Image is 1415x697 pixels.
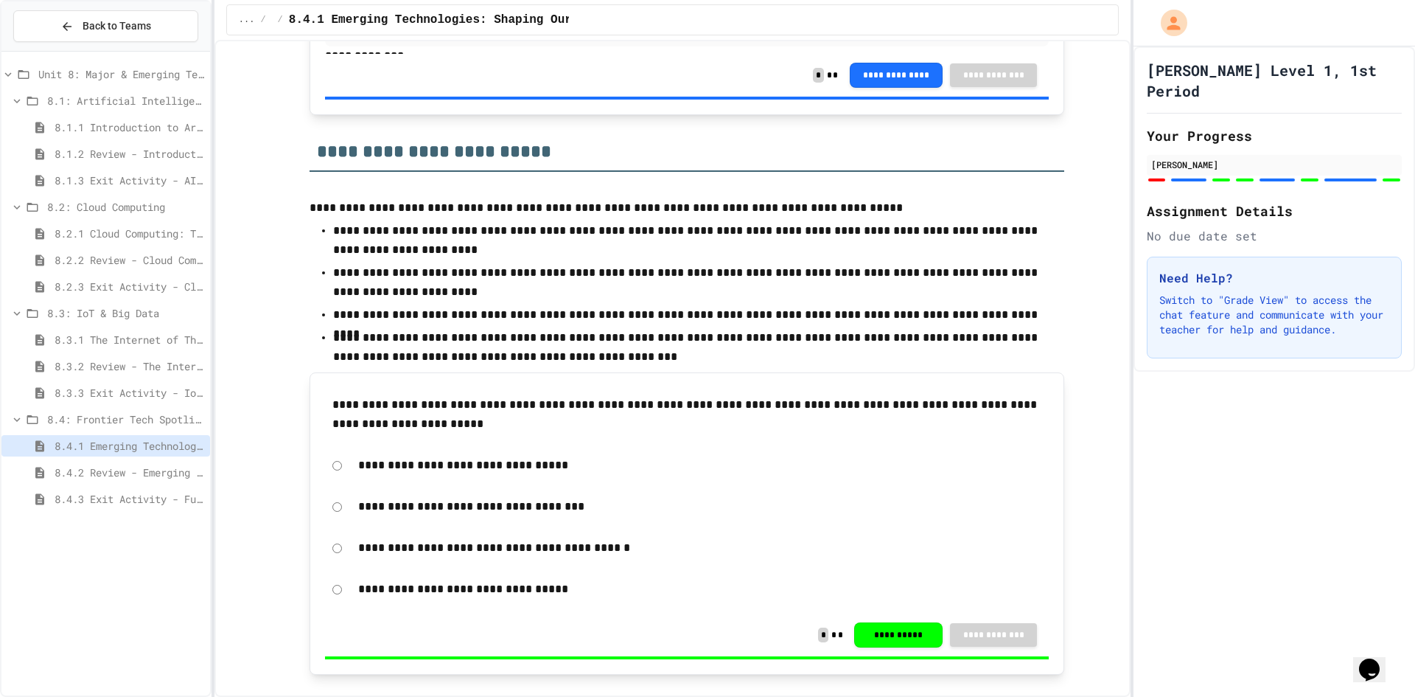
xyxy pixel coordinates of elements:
h2: Assignment Details [1147,201,1402,221]
span: / [278,14,283,26]
p: Switch to "Grade View" to access the chat feature and communicate with your teacher for help and ... [1159,293,1389,337]
h3: Need Help? [1159,269,1389,287]
span: 8.4: Frontier Tech Spotlight [47,412,204,427]
span: 8.1.2 Review - Introduction to Artificial Intelligence [55,146,204,162]
span: 8.2.2 Review - Cloud Computing [55,252,204,268]
span: 8.3.2 Review - The Internet of Things and Big Data [55,358,204,374]
div: [PERSON_NAME] [1151,158,1397,171]
span: 8.3: IoT & Big Data [47,305,204,321]
span: Back to Teams [83,18,151,34]
span: 8.2: Cloud Computing [47,199,204,215]
span: Unit 8: Major & Emerging Technologies [38,66,204,82]
span: ... [239,14,255,26]
div: My Account [1145,6,1191,40]
span: 8.4.1 Emerging Technologies: Shaping Our Digital Future [55,438,204,454]
span: 8.1.3 Exit Activity - AI Detective [55,173,204,188]
iframe: chat widget [1353,638,1400,682]
span: 8.3.3 Exit Activity - IoT Data Detective Challenge [55,385,204,400]
span: 8.4.1 Emerging Technologies: Shaping Our Digital Future [289,11,678,29]
span: 8.1: Artificial Intelligence Basics [47,93,204,108]
h1: [PERSON_NAME] Level 1, 1st Period [1147,60,1402,101]
span: 8.2.1 Cloud Computing: Transforming the Digital World [55,226,204,241]
span: 8.2.3 Exit Activity - Cloud Service Detective [55,279,204,294]
span: 8.1.1 Introduction to Artificial Intelligence [55,119,204,135]
span: / [260,14,265,26]
span: 8.4.2 Review - Emerging Technologies: Shaping Our Digital Future [55,465,204,480]
div: No due date set [1147,227,1402,245]
span: 8.3.1 The Internet of Things and Big Data: Our Connected Digital World [55,332,204,347]
h2: Your Progress [1147,125,1402,146]
span: 8.4.3 Exit Activity - Future Tech Challenge [55,491,204,507]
